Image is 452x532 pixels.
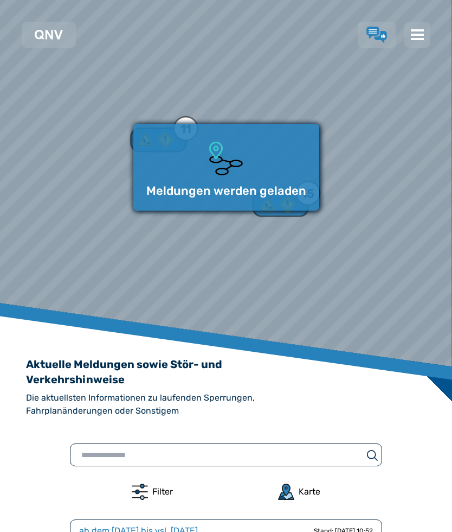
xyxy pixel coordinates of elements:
[35,26,63,43] a: QNV Logo
[152,485,173,498] div: Filter
[278,484,320,500] button: Karte anzeigen
[35,30,63,40] img: QNV Logo
[411,28,424,41] img: menu
[26,391,313,417] h2: Die aktuellsten Informationen zu laufenden Sperrungen, Fahrplanänderungen oder Sonstigem
[26,357,243,387] h1: Aktuelle Meldungen sowie Stör- und Verkehrshinweise
[146,185,306,198] p: Meldungen werden geladen
[180,123,191,135] div: 11
[253,192,307,217] div: 15
[131,128,185,152] div: 11
[204,137,248,180] img: Ladeanimation
[299,485,320,498] div: Karte
[132,484,173,500] button: Filter-Dialog öffnen
[366,27,387,43] a: Lob & Kritik
[363,448,382,461] button: suchen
